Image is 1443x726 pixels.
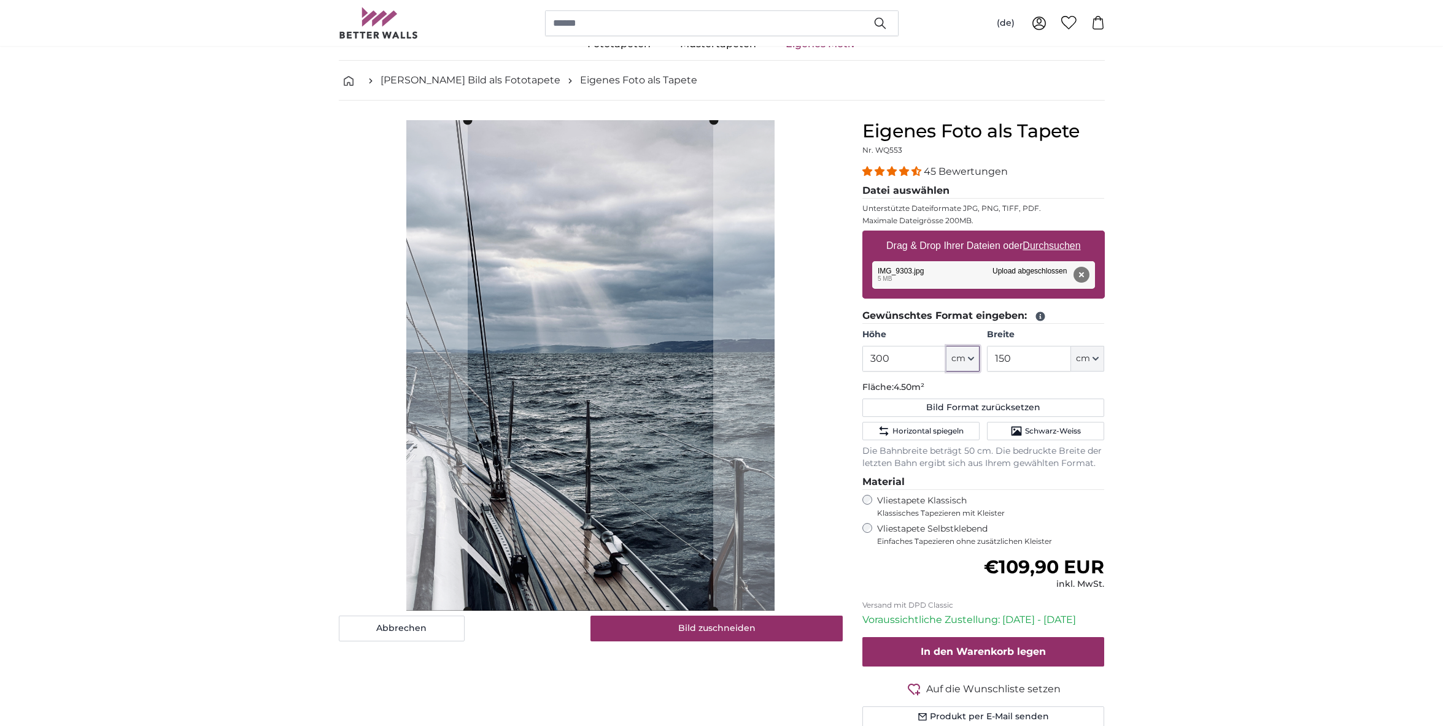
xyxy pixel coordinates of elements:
[921,646,1046,657] span: In den Warenkorb legen
[862,422,980,440] button: Horizontal spiegeln
[590,616,843,641] button: Bild zuschneiden
[881,234,1086,258] label: Drag & Drop Ihrer Dateien oder
[984,578,1104,590] div: inkl. MwSt.
[877,537,1105,546] span: Einfaches Tapezieren ohne zusätzlichen Kleister
[946,346,980,372] button: cm
[862,681,1105,697] button: Auf die Wunschliste setzen
[987,329,1104,341] label: Breite
[984,556,1104,578] span: €109,90 EUR
[1025,426,1081,436] span: Schwarz-Weiss
[951,353,965,365] span: cm
[877,508,1094,518] span: Klassisches Tapezieren mit Kleister
[339,616,465,641] button: Abbrechen
[862,183,1105,199] legend: Datei auswählen
[862,308,1105,324] legend: Gewünschtes Format eingeben:
[339,7,419,39] img: Betterwalls
[862,329,980,341] label: Höhe
[987,12,1024,34] button: (de)
[862,600,1105,610] p: Versand mit DPD Classic
[381,73,560,88] a: [PERSON_NAME] Bild als Fototapete
[862,613,1105,627] p: Voraussichtliche Zustellung: [DATE] - [DATE]
[862,445,1105,470] p: Die Bahnbreite beträgt 50 cm. Die bedruckte Breite der letzten Bahn ergibt sich aus Ihrem gewählt...
[862,475,1105,490] legend: Material
[862,381,1105,394] p: Fläche:
[1023,240,1080,251] u: Durchsuchen
[862,637,1105,667] button: In den Warenkorb legen
[862,216,1105,226] p: Maximale Dateigrösse 200MB.
[1076,353,1090,365] span: cm
[862,166,924,177] span: 4.36 stars
[892,426,964,436] span: Horizontal spiegeln
[987,422,1104,440] button: Schwarz-Weiss
[894,381,924,392] span: 4.50m²
[862,204,1105,213] p: Unterstützte Dateiformate JPG, PNG, TIFF, PDF.
[924,166,1008,177] span: 45 Bewertungen
[580,73,697,88] a: Eigenes Foto als Tapete
[339,61,1105,101] nav: breadcrumbs
[877,495,1094,518] label: Vliestapete Klassisch
[877,523,1105,546] label: Vliestapete Selbstklebend
[926,682,1061,697] span: Auf die Wunschliste setzen
[862,120,1105,142] h1: Eigenes Foto als Tapete
[1071,346,1104,372] button: cm
[862,145,902,155] span: Nr. WQ553
[862,399,1105,417] button: Bild Format zurücksetzen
